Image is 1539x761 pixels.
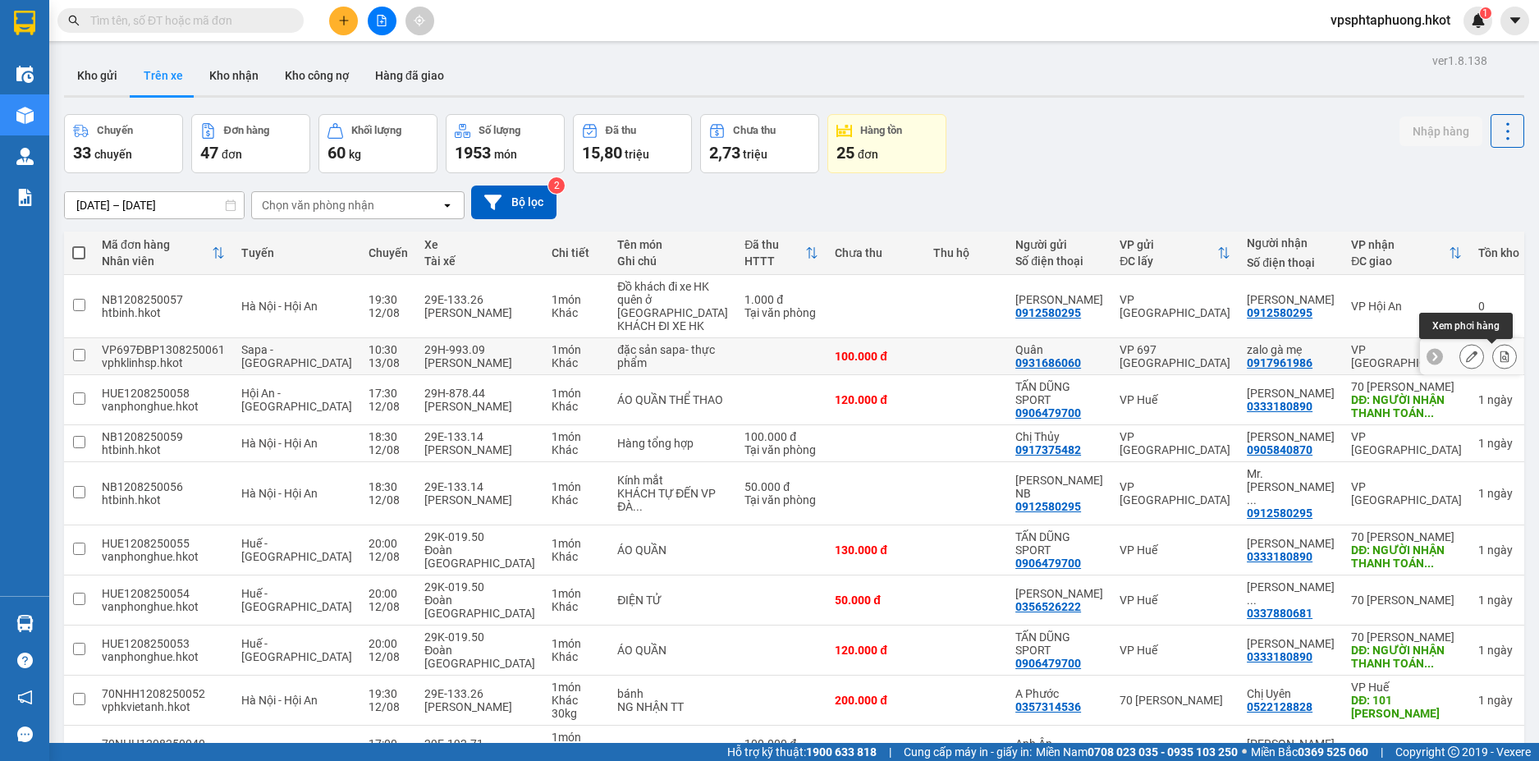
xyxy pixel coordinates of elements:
div: vphklinhsp.hkot [102,356,225,369]
div: NGUYỄN DUY TIẾN [1247,580,1335,607]
div: 0906479700 [1015,657,1081,670]
div: Tên món [617,238,728,251]
button: Khối lượng60kg [318,114,437,173]
span: Miền Nam [1036,743,1238,761]
div: 0912580295 [1247,306,1312,319]
span: 47 [200,143,218,163]
div: 1 [1478,694,1519,707]
div: DĐ: 101 bùi thị xuân [1351,694,1462,720]
div: A Phước [1015,687,1103,700]
div: [PERSON_NAME] [424,400,535,413]
span: vpsphtaphuong.hkot [1317,10,1463,30]
div: 1 món [552,387,601,400]
div: Anh Vũ [1247,430,1335,443]
div: Khác [552,400,601,413]
div: Khác [552,443,601,456]
span: Hà Nội - Hội An [241,694,318,707]
div: ver 1.8.138 [1432,52,1487,70]
div: 17:30 [369,387,408,400]
div: Xe [424,238,535,251]
span: 1953 [455,143,491,163]
button: plus [329,7,358,35]
div: vanphonghue.hkot [102,600,225,613]
div: 1 món [552,731,601,744]
div: Nhân viên [102,254,212,268]
div: Kính mắt [617,474,728,487]
div: VP [GEOGRAPHIC_DATA] [1120,293,1230,319]
div: 12/08 [369,306,408,319]
div: 0912580295 [1015,500,1081,513]
button: Hàng đã giao [362,56,457,95]
div: bánh [617,687,728,700]
div: Hàng tồn [860,125,902,136]
div: [PERSON_NAME] [424,700,535,713]
div: 1 món [552,293,601,306]
div: 130.000 đ [835,543,917,557]
div: 18:30 [369,430,408,443]
div: VP Huế [1120,543,1230,557]
input: Select a date range. [65,192,244,218]
div: 19:30 [369,687,408,700]
div: TẤN DŨNG SPORT [1015,630,1103,657]
div: htbinh.hkot [102,306,225,319]
div: 18:30 [369,480,408,493]
span: Hà Nội - Hội An [241,487,318,500]
div: 70NHH1208250040 [102,737,225,750]
div: VP Huế [1120,644,1230,657]
button: Kho công nợ [272,56,362,95]
div: 100.000 đ [744,430,818,443]
div: VP [GEOGRAPHIC_DATA] [1351,430,1462,456]
div: 29K-019.50 [424,580,535,594]
div: 1 món [552,681,601,694]
span: message [17,727,33,742]
div: 30 kg [552,707,601,720]
sup: 2 [548,177,565,194]
img: warehouse-icon [16,615,34,632]
div: 29E-133.26 [424,687,535,700]
div: 29K-019.50 [424,530,535,543]
span: Hội An - [GEOGRAPHIC_DATA] [241,387,352,413]
button: Chưa thu2,73 triệu [700,114,819,173]
div: Khác [552,600,601,613]
div: VP [GEOGRAPHIC_DATA] [1120,430,1230,456]
div: 0905840870 [1247,443,1312,456]
div: NB1208250057 [102,293,225,306]
div: Anh Nam [1247,737,1335,750]
div: 1 [1478,543,1519,557]
div: 1 món [552,537,601,550]
span: ngày [1487,437,1513,450]
div: 100.000 đ [835,350,917,363]
div: 0357314536 [1015,700,1081,713]
div: VP Huế [1351,681,1462,694]
div: Đoàn [GEOGRAPHIC_DATA] [424,594,535,620]
div: Chưa thu [835,246,917,259]
div: Ghi chú [617,254,728,268]
img: warehouse-icon [16,107,34,124]
div: Anh Ân [1015,737,1103,750]
div: 29H-993.09 [424,343,535,356]
div: Chị Thủy [1015,430,1103,443]
div: NB1208250059 [102,430,225,443]
div: KHÁCH TỰ ĐẾN VP ĐÀ NẴNG LẤY HÀNG [617,487,728,513]
div: vphkvietanh.hkot [102,700,225,713]
div: Xem phơi hàng [1419,313,1513,339]
img: warehouse-icon [16,66,34,83]
span: search [68,15,80,26]
span: 33 [73,143,91,163]
strong: 0369 525 060 [1298,745,1368,759]
div: 0906479700 [1015,406,1081,419]
div: htbinh.hkot [102,443,225,456]
div: 70 [PERSON_NAME] [1351,530,1462,543]
div: 50.000 đ [744,480,818,493]
button: file-add [368,7,396,35]
div: Đoàn [GEOGRAPHIC_DATA] [424,543,535,570]
span: ... [1247,594,1257,607]
div: HUE1208250058 [102,387,225,400]
div: HOÀNG LÂM [1247,537,1335,550]
div: HTTT [744,254,805,268]
div: [PERSON_NAME] [424,306,535,319]
span: question-circle [17,653,33,668]
span: ngày [1487,694,1513,707]
img: solution-icon [16,189,34,206]
div: 70 [PERSON_NAME] [1351,380,1462,393]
